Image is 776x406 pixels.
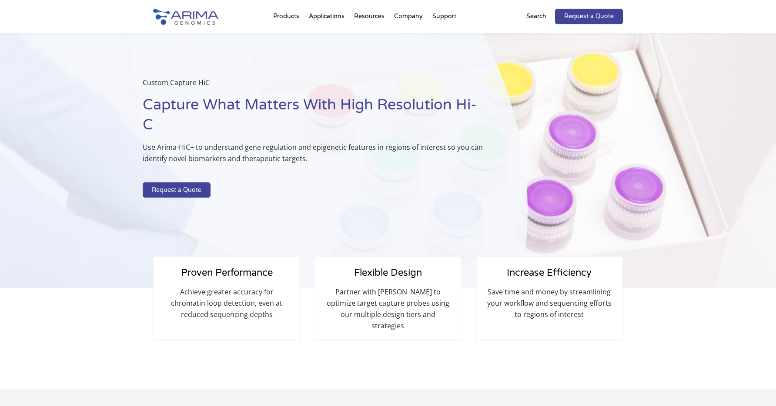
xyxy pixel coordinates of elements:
span: Flexible Design [354,267,422,278]
p: Use Arima-HiC+ to understand gene regulation and epigenetic features in regions of interest so yo... [143,142,484,171]
p: Save time and money by streamlining your workflow and sequencing efforts to regions of interest [485,286,613,320]
p: Custom Capture HiC [143,77,484,95]
span: Increase Efficiency [507,267,592,278]
a: Request a Quote [555,9,623,24]
h1: Capture What Matters With High Resolution Hi-C [143,95,484,142]
span: Proven Performance [181,267,273,278]
p: Search [526,11,546,22]
p: Achieve greater accuracy for chromatin loop detection, even at reduced sequencing depths [163,286,291,320]
a: Request a Quote [143,182,211,198]
p: Partner with [PERSON_NAME] to optimize target capture probes using our multiple design tiers and ... [324,286,452,331]
img: Arima-Genomics-logo [153,9,218,25]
